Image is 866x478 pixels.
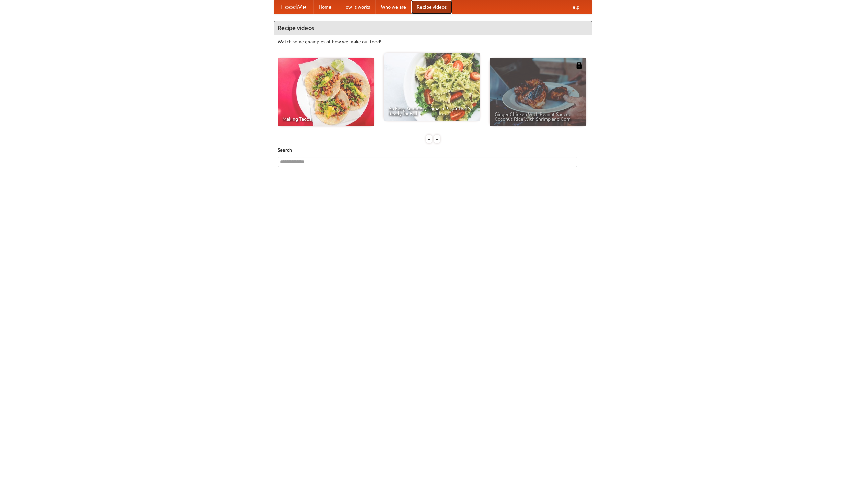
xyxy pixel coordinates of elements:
span: An Easy, Summery Tomato Pasta That's Ready for Fall [388,106,475,116]
a: Who we are [375,0,411,14]
div: « [426,135,432,143]
p: Watch some examples of how we make our food! [278,38,588,45]
div: » [434,135,440,143]
img: 483408.png [576,62,583,69]
a: Home [313,0,337,14]
a: Making Tacos [278,58,374,126]
a: FoodMe [274,0,313,14]
a: An Easy, Summery Tomato Pasta That's Ready for Fall [384,53,480,121]
a: How it works [337,0,375,14]
a: Recipe videos [411,0,452,14]
h5: Search [278,147,588,153]
h4: Recipe videos [274,21,592,35]
span: Making Tacos [282,117,369,121]
a: Help [564,0,585,14]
